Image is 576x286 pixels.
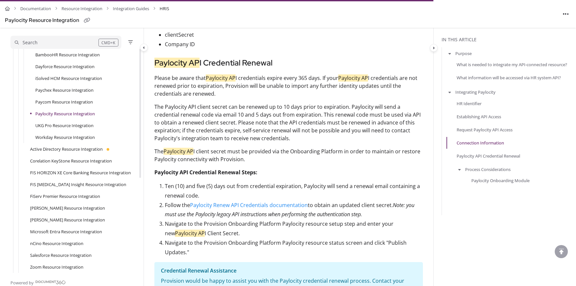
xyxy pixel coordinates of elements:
a: Jack Henry SilverLake Resource Integration [30,205,105,211]
strong: Paylocity API Credential Renewal Steps: [154,169,257,176]
mark: Paylocity AP [338,74,368,82]
p: Navigate to the Provision Onboarding Platform Paylocity resource setup step and enter your new I ... [165,219,423,238]
p: The I client secret must be provided via the Onboarding Platform in order to maintain or restore ... [154,147,423,163]
a: Microsoft Entra Resource Integration [30,228,102,235]
p: Follow the to obtain an updated client secret. [165,200,423,219]
a: Dayforce Resource Integration [35,63,95,70]
a: What is needed to integrate my API-connected resource? [457,61,567,68]
a: Jack Henry Symitar Resource Integration [30,217,105,223]
h3: I Credential Renewal [154,57,423,69]
a: Salesforce Resource Integration [30,252,92,258]
a: iSolved HCM Resource Integration [35,75,102,82]
p: Company ID [165,40,423,49]
button: Article more options [561,9,571,19]
div: CMD+K [98,39,118,47]
a: FIS IBS Insight Resource Integration [30,181,126,188]
a: HR Identifier [457,100,481,106]
div: Paylocity Resource Integration [5,16,79,25]
a: Request Paylocity API Access [457,126,513,133]
button: Category toggle [140,44,148,51]
img: Document360 [35,280,66,284]
button: arrow [457,166,463,173]
a: Purpose [455,50,472,57]
div: Search [23,39,38,46]
p: Credential Renewal Assistance [161,266,416,276]
a: nCino Resource Integration [30,240,83,247]
mark: Paylocity AP [175,230,205,237]
a: Paycom Resource Integration [35,99,93,105]
a: Documentation [20,4,51,13]
button: arrow [447,88,453,96]
button: Copy link of [82,15,92,26]
p: The Paylocity API client secret can be renewed up to 10 days prior to expiration. Paylocity will ... [154,103,423,142]
span: Powered by [10,279,34,286]
p: Ten (10) and five (5) days out from credential expiration, Paylocity will send a renewal email co... [165,181,423,200]
button: arrow [447,50,453,57]
a: Powered by Document360 - opens in a new tab [10,278,66,286]
p: Please be aware that I credentials expire every 365 days. If your I credentials are not renewed p... [154,74,423,98]
a: Corelation KeyStone Resource Integration [30,158,112,164]
a: What information will be accessed via HR system API? [457,74,561,81]
button: Search [10,36,121,49]
a: Integrating Paylocity [455,89,496,95]
mark: Paylocity AP [154,58,200,68]
a: Workday Resource Integration [35,134,95,141]
p: Navigate to the Provision Onboarding Platform Paylocity resource status screen and click "Publish... [165,238,423,257]
p: clientSecret [165,30,423,40]
div: scroll to top [555,245,568,258]
a: FIS HORIZON XE Core Banking Resource Integration [30,169,131,176]
button: Filter [127,38,134,46]
a: Process Considerations [465,166,511,173]
span: HRIS [160,4,169,13]
a: Zoom Resource Integration [30,264,83,270]
mark: Paylocity AP [164,148,193,155]
a: Active Directory Resource Integration [30,146,103,152]
a: Integration Guides [113,4,149,13]
a: Resource Integration [61,4,102,13]
a: BambooHR Resource Integration [35,51,100,58]
a: Paylocity API Credential Renewal [457,153,520,159]
a: Paylocity Onboarding Module [471,177,530,184]
a: Paylocity Resource Integration [35,110,95,117]
a: Establishing API Access [457,113,501,120]
a: Connection Information [457,140,504,146]
mark: Paylocity AP [206,74,236,82]
a: Paychex Resource Integration [35,87,94,93]
div: In this article [442,36,573,43]
a: UKG Pro Resource Integration [35,122,94,129]
a: Paylocity Renew API Credentials documentation [190,201,308,209]
button: Category toggle [430,44,438,52]
a: FiServ Premier Resource Integration [30,193,100,200]
a: Home [5,4,10,13]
